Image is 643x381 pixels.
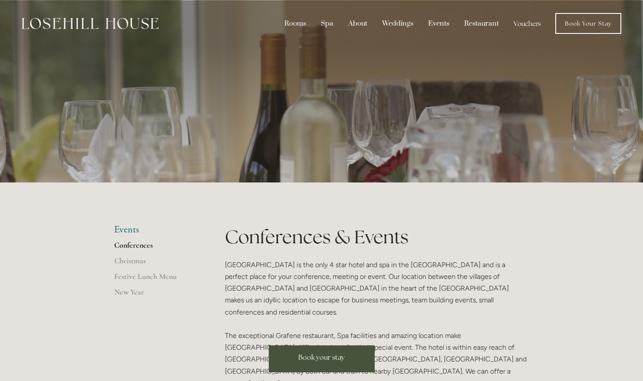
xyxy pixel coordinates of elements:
a: Vouchers [507,15,547,32]
a: Book Your Stay [555,13,621,34]
span: Book your stay [298,353,345,362]
div: Rooms [278,15,313,32]
a: Christmas [114,256,197,272]
a: Book your stay [269,345,375,372]
a: Festive Lunch Menu [114,272,197,287]
div: Events [422,15,456,32]
li: Events [114,224,197,235]
a: New Year [114,287,197,303]
div: Spa [314,15,340,32]
div: About [342,15,374,32]
div: Weddings [376,15,420,32]
a: Conferences [114,240,197,256]
h1: Conferences & Events [225,224,529,250]
div: Restaurant [458,15,505,32]
img: Losehill House [22,18,158,29]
